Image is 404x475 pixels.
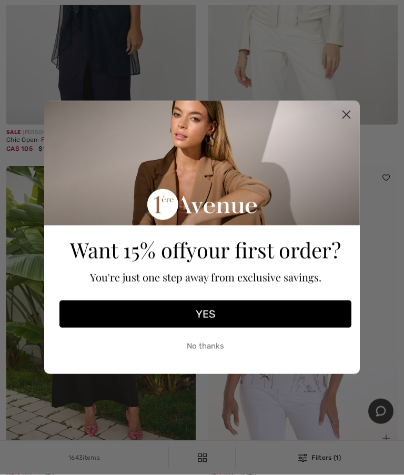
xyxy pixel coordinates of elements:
button: YES [59,301,351,328]
span: You're just one step away from exclusive savings. [90,270,321,284]
span: Want 15% off [70,236,186,264]
button: No thanks [59,333,351,359]
button: Close dialog [337,106,356,124]
span: your first order? [186,236,341,264]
